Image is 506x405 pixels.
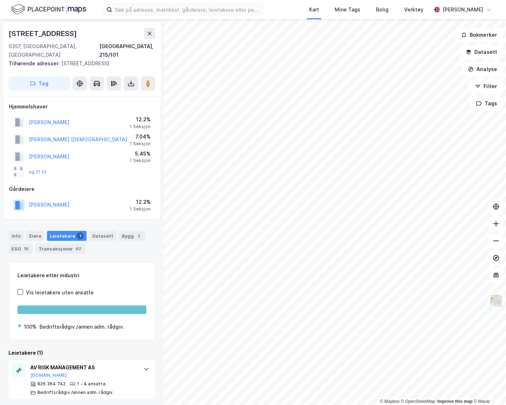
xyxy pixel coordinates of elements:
[17,271,146,280] div: Leietakere etter industri
[9,102,155,111] div: Hjemmelshaver
[489,294,503,308] img: Z
[74,245,83,252] div: 62
[26,231,44,241] div: Eiere
[462,62,503,76] button: Analyse
[135,232,142,239] div: 2
[22,245,30,252] div: 16
[309,5,319,14] div: Kart
[130,150,151,158] div: 5.45%
[460,45,503,59] button: Datasett
[77,232,84,239] div: 1
[404,5,423,14] div: Verktøy
[470,96,503,111] button: Tags
[130,198,151,206] div: 12.2%
[9,76,70,91] button: Tag
[401,399,435,404] a: OpenStreetMap
[9,28,78,39] div: [STREET_ADDRESS]
[9,231,24,241] div: Info
[9,59,150,68] div: [STREET_ADDRESS]
[30,373,67,378] button: [DOMAIN_NAME]
[130,132,151,141] div: 7.04%
[36,244,85,254] div: Transaksjoner
[26,288,94,297] div: Vis leietakere uten ansatte
[37,381,66,387] div: 826 364 742
[9,42,99,59] div: 0357, [GEOGRAPHIC_DATA], [GEOGRAPHIC_DATA]
[24,323,37,331] div: 100%
[130,124,151,130] div: 1 Seksjon
[9,244,33,254] div: ESG
[9,185,155,193] div: Gårdeiere
[335,5,360,14] div: Mine Tags
[130,141,151,147] div: 1 Seksjon
[9,60,61,66] span: Tilhørende adresser:
[455,28,503,42] button: Bokmerker
[9,349,155,357] div: Leietakere (1)
[469,79,503,93] button: Filter
[443,5,483,14] div: [PERSON_NAME]
[130,115,151,124] div: 12.2%
[30,363,136,372] div: AV RISK MANAGEMENT AS
[77,381,106,387] div: 1 - 4 ansatte
[437,399,473,404] a: Improve this map
[119,231,145,241] div: Bygg
[376,5,388,14] div: Bolig
[470,371,506,405] iframe: Chat Widget
[112,4,262,15] input: Søk på adresse, matrikkel, gårdeiere, leietakere eller personer
[47,231,87,241] div: Leietakere
[99,42,155,59] div: [GEOGRAPHIC_DATA], 215/101
[37,390,114,395] div: Bedriftsrådgiv./annen adm. rådgiv.
[11,3,86,16] img: logo.f888ab2527a4732fd821a326f86c7f29.svg
[380,399,400,404] a: Mapbox
[130,158,151,163] div: 1 Seksjon
[89,231,116,241] div: Datasett
[130,206,151,212] div: 1 Seksjon
[40,323,124,331] div: Bedriftsrådgiv./annen adm. rådgiv.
